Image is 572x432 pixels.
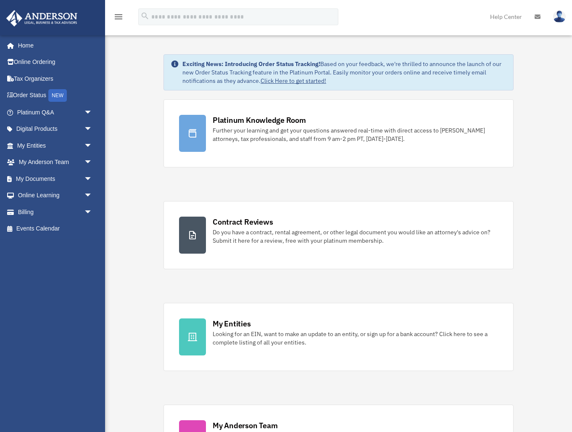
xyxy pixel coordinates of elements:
a: menu [113,15,124,22]
span: arrow_drop_down [84,154,101,171]
a: Online Ordering [6,54,105,71]
div: Looking for an EIN, want to make an update to an entity, or sign up for a bank account? Click her... [213,330,498,347]
div: Do you have a contract, rental agreement, or other legal document you would like an attorney's ad... [213,228,498,245]
div: My Entities [213,318,250,329]
a: My Anderson Teamarrow_drop_down [6,154,105,171]
a: Platinum Knowledge Room Further your learning and get your questions answered real-time with dire... [163,99,514,167]
span: arrow_drop_down [84,121,101,138]
a: Billingarrow_drop_down [6,204,105,220]
a: Digital Productsarrow_drop_down [6,121,105,138]
a: Contract Reviews Do you have a contract, rental agreement, or other legal document you would like... [163,201,514,269]
i: menu [113,12,124,22]
img: Anderson Advisors Platinum Portal [4,10,80,27]
div: My Anderson Team [213,420,277,431]
span: arrow_drop_down [84,104,101,121]
i: search [140,11,150,21]
span: arrow_drop_down [84,187,101,204]
img: User Pic [553,11,566,23]
a: My Documentsarrow_drop_down [6,170,105,187]
span: arrow_drop_down [84,137,101,154]
strong: Exciting News: Introducing Order Status Tracking! [182,60,320,68]
span: arrow_drop_down [84,204,101,221]
span: arrow_drop_down [84,170,101,188]
a: Click Here to get started! [261,77,326,85]
a: Platinum Q&Aarrow_drop_down [6,104,105,121]
a: Online Learningarrow_drop_down [6,187,105,204]
div: NEW [48,89,67,102]
a: Home [6,37,101,54]
a: My Entitiesarrow_drop_down [6,137,105,154]
a: Events Calendar [6,220,105,237]
a: Order StatusNEW [6,87,105,104]
div: Based on your feedback, we're thrilled to announce the launch of our new Order Status Tracking fe... [182,60,506,85]
div: Contract Reviews [213,217,273,227]
div: Platinum Knowledge Room [213,115,306,125]
a: My Entities Looking for an EIN, want to make an update to an entity, or sign up for a bank accoun... [163,303,514,371]
div: Further your learning and get your questions answered real-time with direct access to [PERSON_NAM... [213,126,498,143]
a: Tax Organizers [6,70,105,87]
